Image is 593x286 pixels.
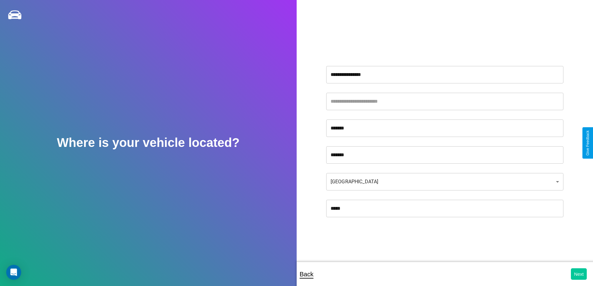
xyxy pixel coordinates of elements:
[57,136,240,150] h2: Where is your vehicle located?
[300,269,313,280] p: Back
[586,130,590,156] div: Give Feedback
[6,265,21,280] div: Open Intercom Messenger
[571,268,587,280] button: Next
[326,173,563,190] div: [GEOGRAPHIC_DATA]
